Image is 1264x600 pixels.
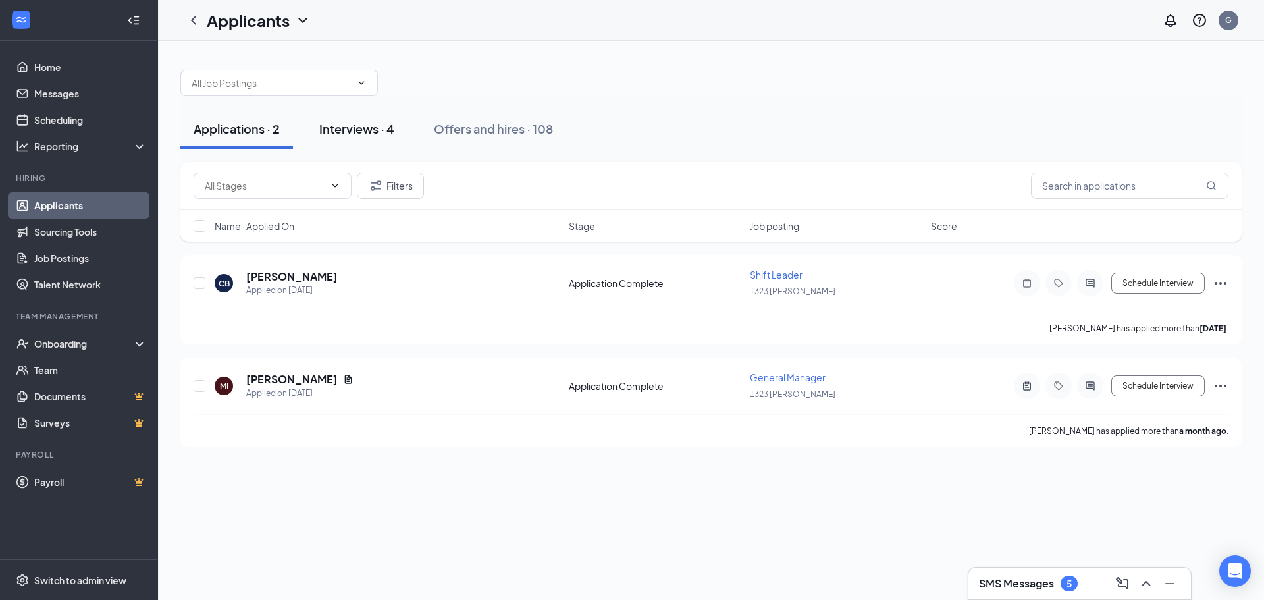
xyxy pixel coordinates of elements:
[1206,180,1217,191] svg: MagnifyingGlass
[34,271,147,298] a: Talent Network
[16,449,144,460] div: Payroll
[34,357,147,383] a: Team
[295,13,311,28] svg: ChevronDown
[1136,573,1157,594] button: ChevronUp
[1111,273,1205,294] button: Schedule Interview
[1213,275,1228,291] svg: Ellipses
[16,140,29,153] svg: Analysis
[34,337,136,350] div: Onboarding
[246,372,338,387] h5: [PERSON_NAME]
[220,381,228,392] div: MI
[194,121,280,137] div: Applications · 2
[1049,323,1228,334] p: [PERSON_NAME] has applied more than .
[1213,378,1228,394] svg: Ellipses
[34,54,147,80] a: Home
[750,371,826,383] span: General Manager
[931,219,957,232] span: Score
[246,269,338,284] h5: [PERSON_NAME]
[330,180,340,191] svg: ChevronDown
[34,219,147,245] a: Sourcing Tools
[1162,576,1178,591] svg: Minimize
[750,286,835,296] span: 1323 [PERSON_NAME]
[34,410,147,436] a: SurveysCrown
[356,78,367,88] svg: ChevronDown
[368,178,384,194] svg: Filter
[1031,173,1228,199] input: Search in applications
[246,387,354,400] div: Applied on [DATE]
[127,14,140,27] svg: Collapse
[319,121,394,137] div: Interviews · 4
[750,219,799,232] span: Job posting
[34,140,147,153] div: Reporting
[343,374,354,385] svg: Document
[16,337,29,350] svg: UserCheck
[34,107,147,133] a: Scheduling
[1115,576,1130,591] svg: ComposeMessage
[1029,425,1228,437] p: [PERSON_NAME] has applied more than .
[1082,278,1098,288] svg: ActiveChat
[1225,14,1232,26] div: G
[1019,381,1035,391] svg: ActiveNote
[569,379,742,393] div: Application Complete
[569,219,595,232] span: Stage
[34,80,147,107] a: Messages
[34,383,147,410] a: DocumentsCrown
[186,13,201,28] svg: ChevronLeft
[750,389,835,399] span: 1323 [PERSON_NAME]
[1219,555,1251,587] div: Open Intercom Messenger
[205,178,325,193] input: All Stages
[979,576,1054,591] h3: SMS Messages
[1051,278,1066,288] svg: Tag
[34,574,126,587] div: Switch to admin view
[1159,573,1180,594] button: Minimize
[1111,375,1205,396] button: Schedule Interview
[1192,13,1207,28] svg: QuestionInfo
[1112,573,1133,594] button: ComposeMessage
[1019,278,1035,288] svg: Note
[16,173,144,184] div: Hiring
[357,173,424,199] button: Filter Filters
[1051,381,1066,391] svg: Tag
[34,469,147,495] a: PayrollCrown
[1179,426,1226,436] b: a month ago
[1082,381,1098,391] svg: ActiveChat
[1199,323,1226,333] b: [DATE]
[215,219,294,232] span: Name · Applied On
[14,13,28,26] svg: WorkstreamLogo
[16,311,144,322] div: Team Management
[192,76,351,90] input: All Job Postings
[1066,578,1072,589] div: 5
[16,574,29,587] svg: Settings
[569,277,742,290] div: Application Complete
[219,278,230,289] div: CB
[34,245,147,271] a: Job Postings
[434,121,553,137] div: Offers and hires · 108
[246,284,338,297] div: Applied on [DATE]
[1163,13,1178,28] svg: Notifications
[1138,576,1154,591] svg: ChevronUp
[207,9,290,32] h1: Applicants
[34,192,147,219] a: Applicants
[750,269,803,281] span: Shift Leader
